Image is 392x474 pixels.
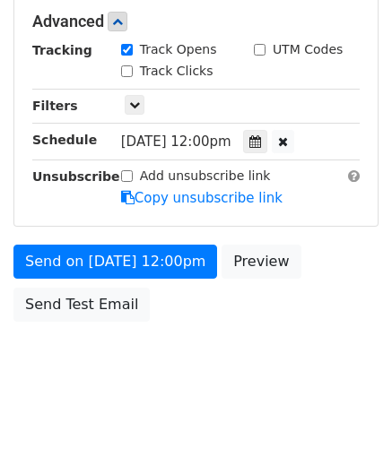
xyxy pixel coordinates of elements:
h5: Advanced [32,12,360,31]
a: Copy unsubscribe link [121,190,283,206]
label: Track Opens [140,40,217,59]
label: Track Clicks [140,62,213,81]
a: Send on [DATE] 12:00pm [13,245,217,279]
span: [DATE] 12:00pm [121,134,231,150]
strong: Unsubscribe [32,169,120,184]
strong: Tracking [32,43,92,57]
label: UTM Codes [273,40,343,59]
a: Send Test Email [13,288,150,322]
strong: Schedule [32,133,97,147]
a: Preview [222,245,301,279]
label: Add unsubscribe link [140,167,271,185]
iframe: Chat Widget [302,388,392,474]
strong: Filters [32,99,78,113]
